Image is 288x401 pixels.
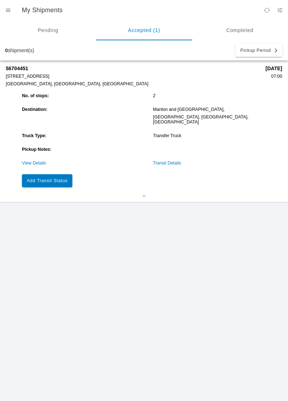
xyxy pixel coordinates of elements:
ion-segment-button: Completed [192,20,288,40]
span: Pickup Period [240,48,271,53]
div: [GEOGRAPHIC_DATA], [GEOGRAPHIC_DATA], [GEOGRAPHIC_DATA] [6,81,261,86]
b: 0 [5,48,8,53]
div: Manton and [GEOGRAPHIC_DATA], [153,107,280,112]
ion-col: Transfer Truck [151,131,282,140]
ion-title: My Shipments [15,6,260,14]
div: [STREET_ADDRESS] [6,74,261,79]
a: View Details [22,161,46,166]
div: shipment(s) [5,48,34,53]
div: [GEOGRAPHIC_DATA], [GEOGRAPHIC_DATA], [GEOGRAPHIC_DATA] [153,114,280,125]
ion-segment-button: Accepted (1) [96,20,192,40]
strong: 56704451 [6,66,261,71]
a: Transit Details [153,161,181,166]
ion-col: 2 [151,91,282,100]
strong: Truck Type: [22,133,46,138]
strong: Destination: [22,107,48,112]
strong: Pickup Notes: [22,147,51,152]
strong: No. of stops: [22,93,49,98]
strong: [DATE] [266,66,282,71]
ion-button: Add Transit Status [22,174,72,187]
div: 07:00 [266,74,282,79]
